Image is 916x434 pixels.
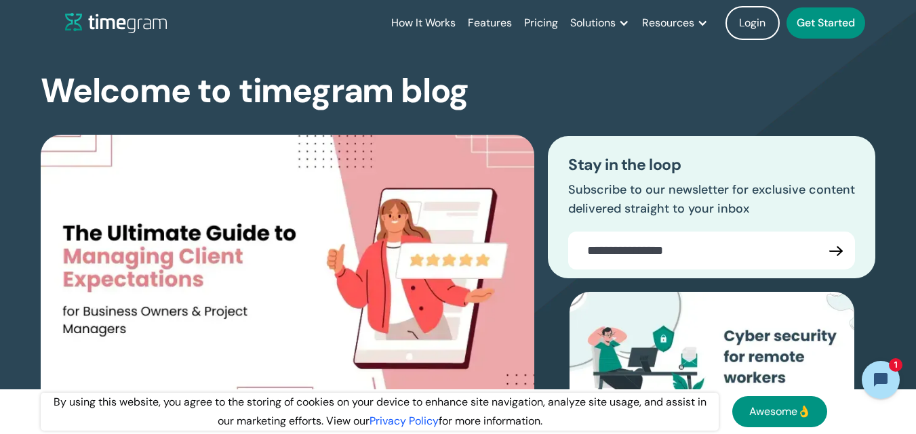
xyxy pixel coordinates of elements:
input: Submit [817,232,855,269]
div: By using this website, you agree to the storing of cookies on your device to enhance site navigat... [41,393,719,431]
a: Login [725,6,780,40]
div: Solutions [570,14,616,32]
h1: Welcome to timegram blog [41,73,469,109]
img: The Ultimate Guide to Managing Client Expectations for Business Owners & Project Managers [41,135,534,422]
h3: Stay in the loop [568,156,855,174]
a: Get Started [786,7,865,39]
a: Awesome👌 [732,396,827,427]
a: Privacy Policy [370,414,439,428]
div: Resources [642,14,694,32]
p: Subscribe to our newsletter for exclusive content delivered straight to your inbox [568,181,855,219]
form: Blogs Email Form [568,232,855,269]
